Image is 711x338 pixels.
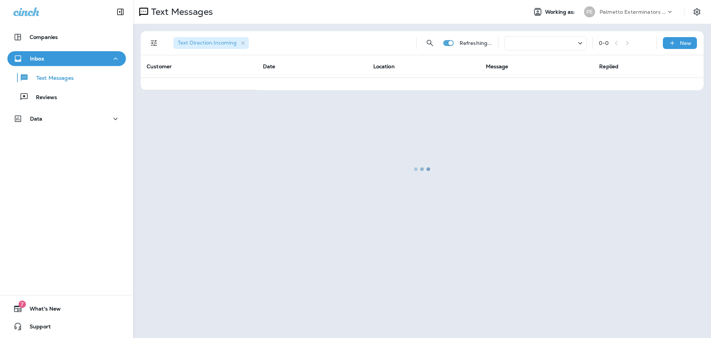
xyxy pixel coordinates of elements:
button: 7What's New [7,301,126,316]
p: New [680,40,691,46]
button: Collapse Sidebar [110,4,131,19]
button: Support [7,319,126,334]
button: Companies [7,30,126,45]
p: Reviews [29,94,57,101]
button: Text Messages [7,70,126,85]
button: Data [7,111,126,126]
p: Companies [30,34,58,40]
span: 7 [19,301,26,308]
p: Text Messages [29,75,74,82]
p: Inbox [30,56,44,62]
button: Inbox [7,51,126,66]
p: Data [30,116,43,122]
button: Reviews [7,89,126,105]
span: What's New [22,306,61,315]
span: Support [22,324,51,332]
